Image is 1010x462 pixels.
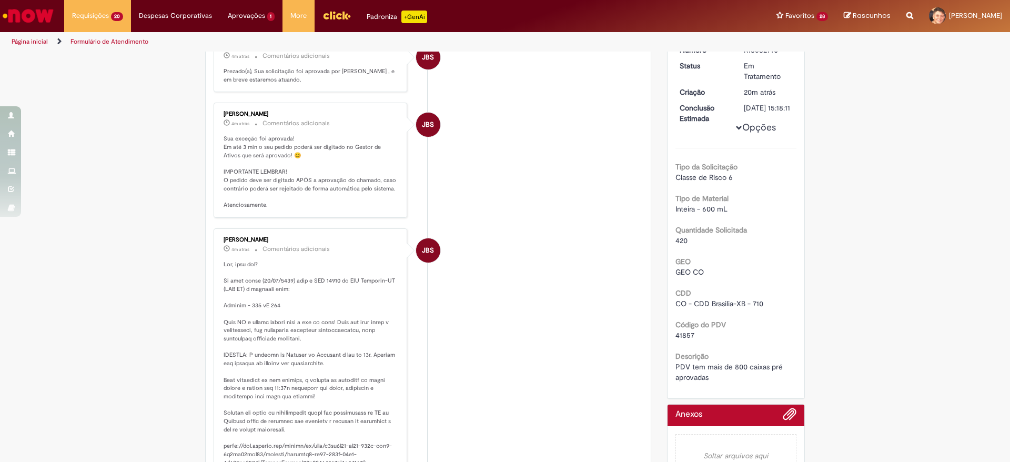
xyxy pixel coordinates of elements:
[290,11,307,21] span: More
[322,7,351,23] img: click_logo_yellow_360x200.png
[1,5,55,26] img: ServiceNow
[231,246,249,253] span: 4m atrás
[672,103,736,124] dt: Conclusão Estimada
[231,53,249,59] time: 30/09/2025 15:18:11
[675,362,785,382] span: PDV tem mais de 800 caixas pré aprovadas
[231,53,249,59] span: 4m atrás
[262,245,330,254] small: Comentários adicionais
[744,103,793,113] div: [DATE] 15:18:11
[675,267,704,277] span: GEO CO
[72,11,109,21] span: Requisições
[675,204,728,214] span: Inteira - 600 mL
[675,257,691,266] b: GEO
[785,11,814,21] span: Favoritos
[224,111,399,117] div: [PERSON_NAME]
[744,87,775,97] time: 30/09/2025 15:01:32
[675,194,729,203] b: Tipo de Material
[8,32,665,52] ul: Trilhas de página
[672,61,736,71] dt: Status
[744,87,775,97] span: 20m atrás
[675,173,733,182] span: Classe de Risco 6
[675,410,702,419] h2: Anexos
[367,11,427,23] div: Padroniza
[139,11,212,21] span: Despesas Corporativas
[844,11,891,21] a: Rascunhos
[675,351,709,361] b: Descrição
[12,37,48,46] a: Página inicial
[675,236,688,245] span: 420
[231,120,249,127] span: 4m atrás
[816,12,828,21] span: 28
[422,45,434,70] span: JBS
[231,120,249,127] time: 30/09/2025 15:18:03
[853,11,891,21] span: Rascunhos
[949,11,1002,20] span: [PERSON_NAME]
[422,112,434,137] span: JBS
[262,119,330,128] small: Comentários adicionais
[744,87,793,97] div: 30/09/2025 15:01:32
[744,61,793,82] div: Em Tratamento
[783,407,796,426] button: Adicionar anexos
[401,11,427,23] p: +GenAi
[70,37,148,46] a: Formulário de Atendimento
[228,11,265,21] span: Aprovações
[416,238,440,263] div: Jacqueline Batista Shiota
[231,246,249,253] time: 30/09/2025 15:17:54
[672,87,736,97] dt: Criação
[111,12,123,21] span: 20
[675,330,694,340] span: 41857
[224,67,399,84] p: Prezado(a), Sua solicitação foi aprovada por [PERSON_NAME] , e em breve estaremos atuando.
[675,225,747,235] b: Quantidade Solicitada
[262,52,330,61] small: Comentários adicionais
[224,237,399,243] div: [PERSON_NAME]
[267,12,275,21] span: 1
[675,299,763,308] span: CO - CDD Brasilia-XB - 710
[416,113,440,137] div: Jacqueline Batista Shiota
[416,45,440,69] div: Jacqueline Batista Shiota
[675,288,691,298] b: CDD
[675,320,726,329] b: Código do PDV
[422,238,434,263] span: JBS
[675,162,738,172] b: Tipo da Solicitação
[224,135,399,209] p: Sua exceção foi aprovada! Em até 3 min o seu pedido poderá ser digitado no Gestor de Ativos que s...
